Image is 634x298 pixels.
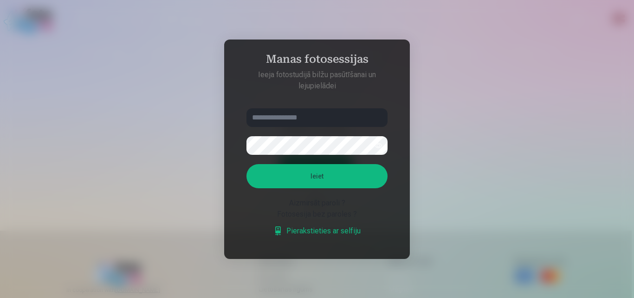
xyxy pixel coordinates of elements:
[246,209,388,220] div: Fotosesija bez paroles ?
[246,198,388,209] div: Aizmirsāt paroli ?
[246,164,388,188] button: Ieiet
[273,225,361,237] a: Pierakstieties ar selfiju
[237,53,397,69] h4: Manas fotosessijas
[237,69,397,92] p: Ieeja fotostudijā bilžu pasūtīšanai un lejupielādei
